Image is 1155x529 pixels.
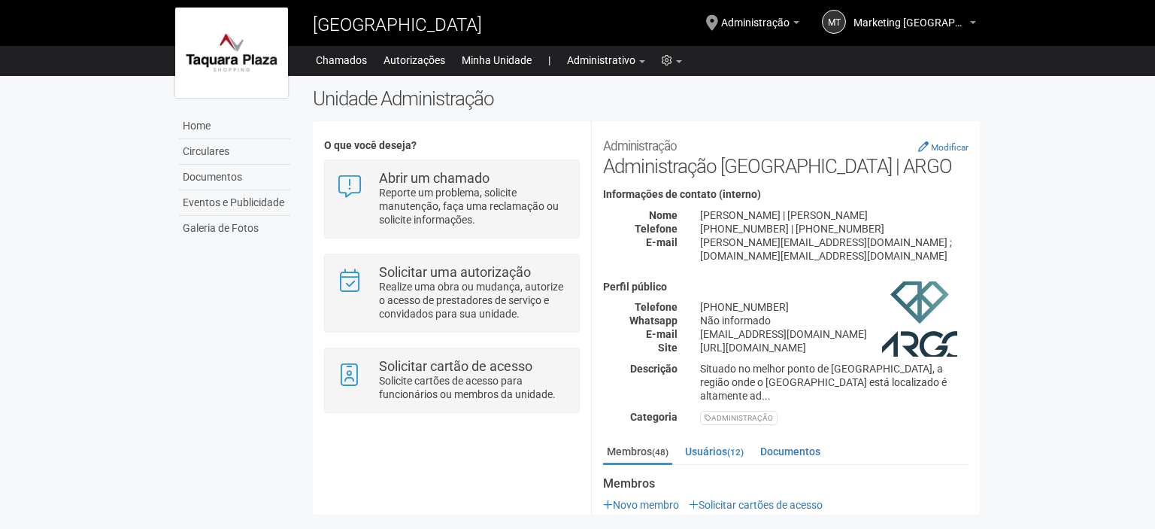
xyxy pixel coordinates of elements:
[383,50,445,71] a: Autorizações
[689,327,980,341] div: [EMAIL_ADDRESS][DOMAIN_NAME]
[658,342,678,354] strong: Site
[179,165,290,190] a: Documentos
[635,301,678,313] strong: Telefone
[179,190,290,216] a: Eventos e Publicidade
[603,499,679,511] a: Novo membro
[175,8,288,98] img: logo.jpg
[700,411,778,425] div: ADMINISTRAÇÃO
[336,266,567,321] a: Solicitar uma autorização Realize uma obra ou mudança, autorize o acesso de prestadores de serviç...
[379,264,531,280] strong: Solicitar uma autorização
[179,216,290,241] a: Galeria de Fotos
[689,300,980,314] div: [PHONE_NUMBER]
[462,50,532,71] a: Minha Unidade
[727,447,744,458] small: (12)
[379,170,490,186] strong: Abrir um chamado
[822,10,846,34] a: MT
[689,341,980,354] div: [URL][DOMAIN_NAME]
[603,281,969,293] h4: Perfil público
[652,447,668,458] small: (48)
[721,2,790,29] span: Administração
[689,362,980,403] div: Situado no melhor ponto de [GEOGRAPHIC_DATA], a região onde o [GEOGRAPHIC_DATA] está localizado é...
[313,14,482,35] span: [GEOGRAPHIC_DATA]
[336,172,567,226] a: Abrir um chamado Reporte um problema, solicite manutenção, faça uma reclamação ou solicite inform...
[882,281,957,357] img: business.png
[931,142,969,153] small: Modificar
[756,440,824,463] a: Documentos
[179,139,290,165] a: Circulares
[635,223,678,235] strong: Telefone
[646,328,678,340] strong: E-mail
[179,114,290,139] a: Home
[379,358,532,374] strong: Solicitar cartão de acesso
[316,50,367,71] a: Chamados
[603,440,672,465] a: Membros(48)
[336,360,567,401] a: Solicitar cartão de acesso Solicite cartões de acesso para funcionários ou membros da unidade.
[567,50,645,71] a: Administrativo
[324,140,579,151] h4: O que você deseja?
[630,411,678,423] strong: Categoria
[662,50,682,71] a: Configurações
[603,132,969,178] h2: Administração [GEOGRAPHIC_DATA] | ARGO
[646,236,678,248] strong: E-mail
[689,499,823,511] a: Solicitar cartões de acesso
[603,189,969,200] h4: Informações de contato (interno)
[689,236,980,263] div: [PERSON_NAME][EMAIL_ADDRESS][DOMAIN_NAME] ; [DOMAIN_NAME][EMAIL_ADDRESS][DOMAIN_NAME]
[918,141,969,153] a: Modificar
[379,186,568,226] p: Reporte um problema, solicite manutenção, faça uma reclamação ou solicite informações.
[689,208,980,222] div: [PERSON_NAME] | [PERSON_NAME]
[629,315,678,327] strong: Whatsapp
[630,363,678,375] strong: Descrição
[689,222,980,236] div: [PHONE_NUMBER] | [PHONE_NUMBER]
[721,19,799,31] a: Administração
[548,50,550,71] a: |
[689,314,980,327] div: Não informado
[603,477,969,491] strong: Membros
[853,19,976,31] a: Marketing [GEOGRAPHIC_DATA]
[853,2,966,29] span: Marketing Taquara Plaza
[603,138,677,154] small: Administração
[313,87,980,110] h2: Unidade Administração
[649,209,678,221] strong: Nome
[379,280,568,321] p: Realize uma obra ou mudança, autorize o acesso de prestadores de serviço e convidados para sua un...
[379,374,568,401] p: Solicite cartões de acesso para funcionários ou membros da unidade.
[681,440,747,463] a: Usuários(12)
